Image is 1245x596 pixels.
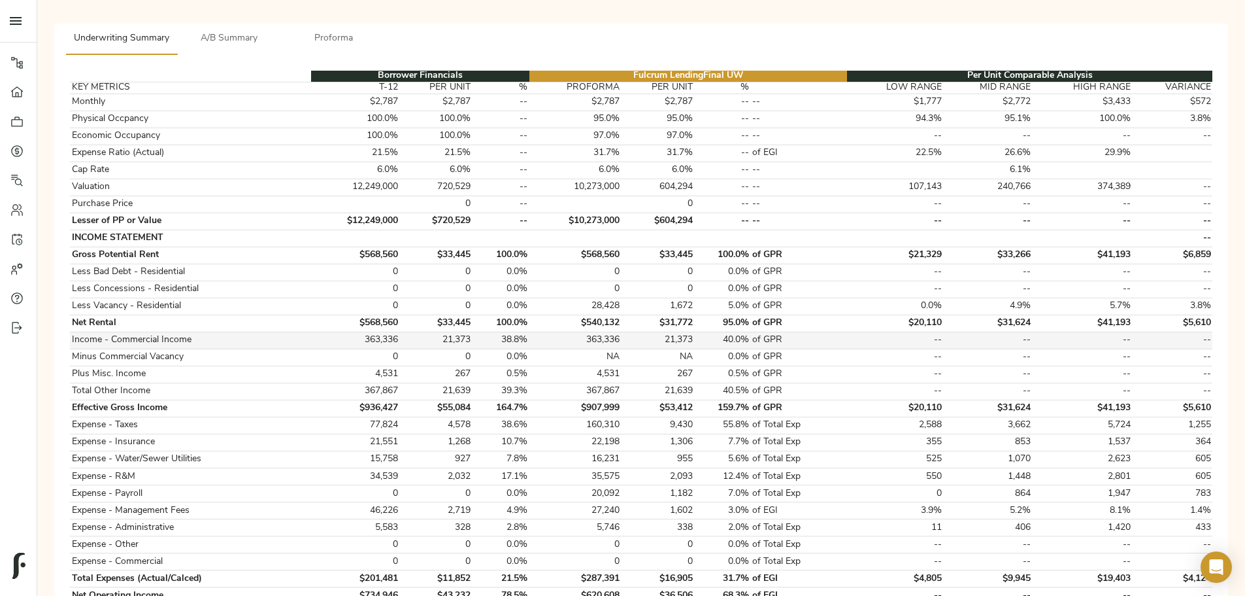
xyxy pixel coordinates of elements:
[694,162,751,179] td: --
[400,281,473,298] td: 0
[400,94,473,111] td: $2,787
[529,281,622,298] td: 0
[529,213,622,230] td: $10,273,000
[1033,281,1132,298] td: --
[694,247,751,264] td: 100.0%
[847,451,943,468] td: 525
[529,485,622,502] td: 20,092
[694,315,751,332] td: 95.0%
[473,502,529,519] td: 4.9%
[751,485,847,502] td: of Total Exp
[473,179,529,196] td: --
[1033,366,1132,383] td: --
[944,128,1033,145] td: --
[694,400,751,417] td: 159.7%
[751,315,847,332] td: of GPR
[847,196,943,213] td: --
[751,298,847,315] td: of GPR
[400,264,473,281] td: 0
[1033,145,1132,162] td: 29.9%
[751,332,847,349] td: of GPR
[311,145,400,162] td: 21.5%
[70,196,311,213] td: Purchase Price
[847,366,943,383] td: --
[400,111,473,128] td: 100.0%
[1033,247,1132,264] td: $41,193
[473,366,529,383] td: 0.5%
[473,349,529,366] td: 0.0%
[529,417,622,434] td: 160,310
[847,298,943,315] td: 0.0%
[473,383,529,400] td: 39.3%
[622,417,694,434] td: 9,430
[1132,366,1212,383] td: --
[944,298,1033,315] td: 4.9%
[622,434,694,451] td: 1,306
[529,145,622,162] td: 31.7%
[751,94,847,111] td: --
[751,451,847,468] td: of Total Exp
[944,315,1033,332] td: $31,624
[529,82,622,94] th: PROFORMA
[1132,400,1212,417] td: $5,610
[400,162,473,179] td: 6.0%
[751,145,847,162] td: of EGI
[473,332,529,349] td: 38.8%
[944,417,1033,434] td: 3,662
[1033,196,1132,213] td: --
[1132,468,1212,485] td: 605
[1033,383,1132,400] td: --
[400,128,473,145] td: 100.0%
[694,281,751,298] td: 0.0%
[70,111,311,128] td: Physical Occpancy
[1033,434,1132,451] td: 1,537
[847,400,943,417] td: $20,110
[311,71,529,82] th: Borrower Financials
[529,468,622,485] td: 35,575
[622,332,694,349] td: 21,373
[529,434,622,451] td: 22,198
[694,128,751,145] td: --
[311,451,400,468] td: 15,758
[400,349,473,366] td: 0
[311,366,400,383] td: 4,531
[311,468,400,485] td: 34,539
[1132,451,1212,468] td: 605
[694,502,751,519] td: 3.0%
[1132,298,1212,315] td: 3.8%
[529,247,622,264] td: $568,560
[70,94,311,111] td: Monthly
[311,434,400,451] td: 21,551
[311,247,400,264] td: $568,560
[1033,111,1132,128] td: 100.0%
[694,213,751,230] td: --
[944,485,1033,502] td: 864
[694,485,751,502] td: 7.0%
[400,502,473,519] td: 2,719
[473,400,529,417] td: 164.7%
[694,145,751,162] td: --
[1132,179,1212,196] td: --
[70,400,311,417] td: Effective Gross Income
[1033,298,1132,315] td: 5.7%
[12,553,25,579] img: logo
[751,468,847,485] td: of Total Exp
[944,145,1033,162] td: 26.6%
[751,264,847,281] td: of GPR
[1033,417,1132,434] td: 5,724
[400,298,473,315] td: 0
[473,264,529,281] td: 0.0%
[847,315,943,332] td: $20,110
[473,213,529,230] td: --
[70,485,311,502] td: Expense - Payroll
[694,383,751,400] td: 40.5%
[847,485,943,502] td: 0
[473,128,529,145] td: --
[1132,434,1212,451] td: 364
[529,502,622,519] td: 27,240
[529,298,622,315] td: 28,428
[944,94,1033,111] td: $2,772
[70,298,311,315] td: Less Vacancy - Residential
[751,281,847,298] td: of GPR
[751,213,847,230] td: --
